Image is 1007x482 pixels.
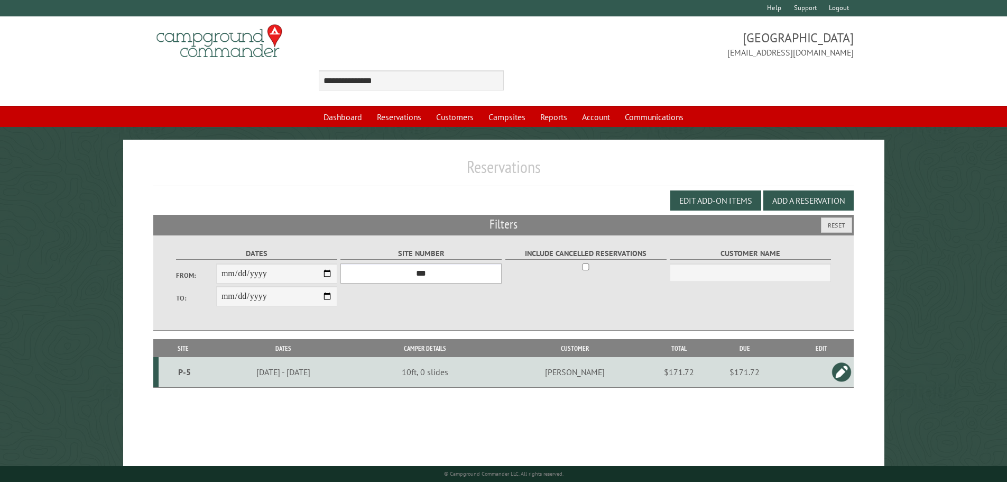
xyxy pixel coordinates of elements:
th: Camper Details [359,339,491,358]
label: Site Number [340,248,502,260]
label: From: [176,270,216,280]
label: Customer Name [670,248,831,260]
small: © Campground Commander LLC. All rights reserved. [444,470,563,477]
button: Edit Add-on Items [670,190,761,211]
a: Reservations [371,107,428,127]
th: Site [159,339,208,358]
td: 10ft, 0 slides [359,357,491,387]
div: P-5 [163,367,206,377]
th: Total [658,339,700,358]
button: Add a Reservation [763,190,854,211]
th: Due [700,339,789,358]
h1: Reservations [153,157,854,186]
a: Reports [534,107,574,127]
a: Customers [430,107,480,127]
th: Customer [491,339,658,358]
a: Communications [618,107,690,127]
a: Dashboard [317,107,368,127]
a: Campsites [482,107,532,127]
td: $171.72 [700,357,789,387]
a: Account [576,107,616,127]
label: Include Cancelled Reservations [505,248,667,260]
span: [GEOGRAPHIC_DATA] [EMAIL_ADDRESS][DOMAIN_NAME] [504,29,854,59]
button: Reset [821,217,852,233]
td: [PERSON_NAME] [491,357,658,387]
td: $171.72 [658,357,700,387]
h2: Filters [153,215,854,235]
img: Campground Commander [153,21,285,62]
th: Dates [208,339,359,358]
th: Edit [789,339,854,358]
label: Dates [176,248,337,260]
label: To: [176,293,216,303]
div: [DATE] - [DATE] [209,367,357,377]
